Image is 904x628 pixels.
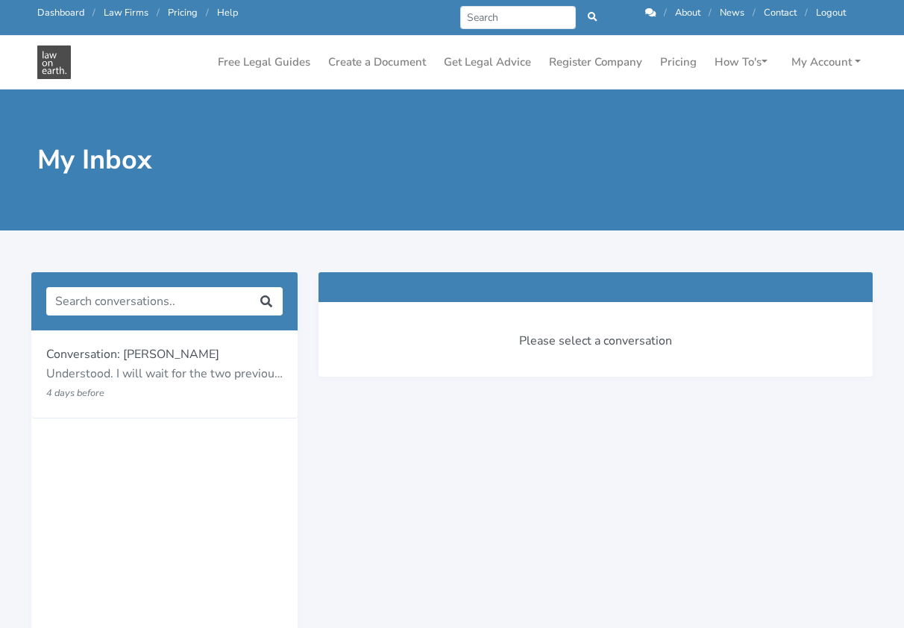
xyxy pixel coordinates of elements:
a: Logout [816,6,846,19]
span: / [805,6,808,19]
a: Get Legal Advice [438,48,537,77]
a: Pricing [168,6,198,19]
img: Law On Earth [37,45,71,79]
p: Understood. I will wait for the two previous individuals to book in an initial session and then g... [46,365,283,384]
a: News [720,6,744,19]
a: Pricing [654,48,703,77]
span: / [664,6,667,19]
a: About [675,6,700,19]
div: Please select a conversation [333,317,858,365]
a: Dashboard [37,6,84,19]
p: Conversation: [PERSON_NAME] [46,345,283,365]
a: Contact [764,6,797,19]
span: / [753,6,756,19]
a: My Account [785,48,867,77]
input: Search conversations.. [46,287,251,315]
a: Free Legal Guides [212,48,316,77]
a: How To's [709,48,773,77]
span: / [92,6,95,19]
a: Conversation: [PERSON_NAME] Understood. I will wait for the two previous individuals to book in a... [31,330,298,418]
a: Register Company [543,48,648,77]
h1: My Inbox [37,143,442,177]
span: / [206,6,209,19]
a: Law Firms [104,6,148,19]
span: / [157,6,160,19]
span: / [709,6,712,19]
a: Help [217,6,238,19]
a: Create a Document [322,48,432,77]
input: Search [460,6,576,29]
small: 4 days before [46,386,104,400]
